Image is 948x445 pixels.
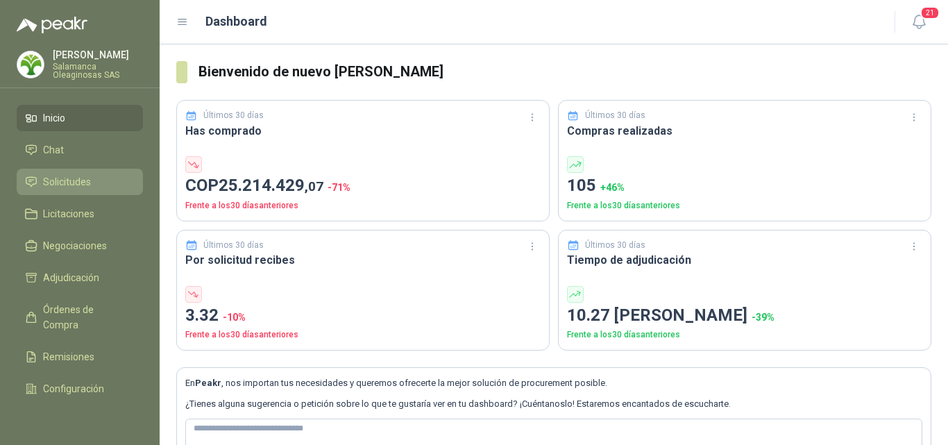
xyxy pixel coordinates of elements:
[43,206,94,221] span: Licitaciones
[17,137,143,163] a: Chat
[53,62,143,79] p: Salamanca Oleaginosas SAS
[17,296,143,338] a: Órdenes de Compra
[17,51,44,78] img: Company Logo
[203,109,264,122] p: Últimos 30 días
[600,182,625,193] span: + 46 %
[920,6,940,19] span: 21
[17,105,143,131] a: Inicio
[205,12,267,31] h1: Dashboard
[43,174,91,190] span: Solicitudes
[17,344,143,370] a: Remisiones
[17,265,143,291] a: Adjudicación
[752,312,775,323] span: -39 %
[17,376,143,402] a: Configuración
[43,238,107,253] span: Negociaciones
[195,378,221,388] b: Peakr
[53,50,143,60] p: [PERSON_NAME]
[219,176,323,195] span: 25.214.429
[223,312,246,323] span: -10 %
[17,408,143,434] a: Manuales y ayuda
[43,302,130,333] span: Órdenes de Compra
[198,61,931,83] h3: Bienvenido de nuevo [PERSON_NAME]
[185,328,541,342] p: Frente a los 30 días anteriores
[203,239,264,252] p: Últimos 30 días
[567,251,922,269] h3: Tiempo de adjudicación
[17,201,143,227] a: Licitaciones
[185,303,541,329] p: 3.32
[567,328,922,342] p: Frente a los 30 días anteriores
[305,178,323,194] span: ,07
[17,169,143,195] a: Solicitudes
[328,182,350,193] span: -71 %
[43,142,64,158] span: Chat
[185,397,922,411] p: ¿Tienes alguna sugerencia o petición sobre lo que te gustaría ver en tu dashboard? ¡Cuéntanoslo! ...
[185,199,541,212] p: Frente a los 30 días anteriores
[43,270,99,285] span: Adjudicación
[567,122,922,140] h3: Compras realizadas
[585,109,645,122] p: Últimos 30 días
[43,349,94,364] span: Remisiones
[906,10,931,35] button: 21
[43,110,65,126] span: Inicio
[185,376,922,390] p: En , nos importan tus necesidades y queremos ofrecerte la mejor solución de procurement posible.
[185,173,541,199] p: COP
[185,122,541,140] h3: Has comprado
[567,173,922,199] p: 105
[185,251,541,269] h3: Por solicitud recibes
[585,239,645,252] p: Últimos 30 días
[567,199,922,212] p: Frente a los 30 días anteriores
[17,17,87,33] img: Logo peakr
[43,381,104,396] span: Configuración
[567,303,922,329] p: 10.27 [PERSON_NAME]
[17,233,143,259] a: Negociaciones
